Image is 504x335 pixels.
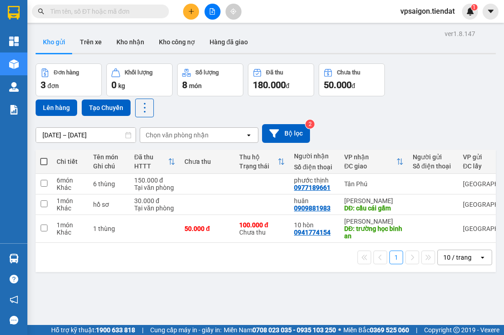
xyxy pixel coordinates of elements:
[202,31,255,53] button: Hàng đã giao
[57,177,84,184] div: 6 món
[239,153,278,161] div: Thu hộ
[118,82,125,89] span: kg
[38,8,44,15] span: search
[413,153,454,161] div: Người gửi
[111,79,116,90] span: 0
[324,79,352,90] span: 50.000
[483,4,499,20] button: caret-down
[134,184,175,191] div: Tại văn phòng
[82,99,131,116] button: Tạo Chuyến
[177,63,243,96] button: Số lượng8món
[36,99,77,116] button: Lên hàng
[9,254,19,263] img: warehouse-icon
[343,325,409,335] span: Miền Bắc
[453,327,460,333] span: copyright
[150,325,221,335] span: Cung cấp máy in - giấy in:
[344,218,404,225] div: [PERSON_NAME]
[93,162,125,170] div: Ghi chú
[57,184,84,191] div: Khác
[142,325,143,335] span: |
[245,131,252,139] svg: open
[73,31,109,53] button: Trên xe
[195,69,219,76] div: Số lượng
[266,69,283,76] div: Đã thu
[41,79,46,90] span: 3
[93,153,125,161] div: Tên món
[96,326,135,334] strong: 1900 633 818
[487,7,495,16] span: caret-down
[294,197,335,204] div: huân
[344,162,396,170] div: ĐC giao
[93,180,125,188] div: 6 thùng
[134,153,168,161] div: Đã thu
[36,31,73,53] button: Kho gửi
[294,163,335,171] div: Số điện thoại
[294,204,331,212] div: 0909881983
[9,105,19,115] img: solution-icon
[294,221,335,229] div: 10 hòn
[10,316,18,325] span: message
[54,69,79,76] div: Đơn hàng
[134,197,175,204] div: 30.000 đ
[253,79,286,90] span: 180.000
[416,325,417,335] span: |
[344,225,404,240] div: DĐ: trường học binh an
[184,158,230,165] div: Chưa thu
[305,120,315,129] sup: 2
[226,4,241,20] button: aim
[57,229,84,236] div: Khác
[184,225,230,232] div: 50.000 đ
[9,37,19,46] img: dashboard-icon
[466,7,474,16] img: icon-new-feature
[189,82,202,89] span: món
[443,253,472,262] div: 10 / trang
[479,254,486,261] svg: open
[57,204,84,212] div: Khác
[93,201,125,208] div: hồ sơ
[252,326,336,334] strong: 0708 023 035 - 0935 103 250
[209,8,215,15] span: file-add
[57,221,84,229] div: 1 món
[286,82,289,89] span: đ
[36,128,136,142] input: Select a date range.
[152,31,202,53] button: Kho công nợ
[445,29,475,39] div: ver 1.8.147
[9,82,19,92] img: warehouse-icon
[294,177,335,184] div: phước thịnh
[57,197,84,204] div: 1 món
[106,63,173,96] button: Khối lượng0kg
[109,31,152,53] button: Kho nhận
[130,150,180,174] th: Toggle SortBy
[338,328,341,332] span: ⚪️
[294,229,331,236] div: 0941774154
[319,63,385,96] button: Chưa thu50.000đ
[182,79,187,90] span: 8
[125,69,152,76] div: Khối lượng
[352,82,355,89] span: đ
[47,82,59,89] span: đơn
[10,275,18,283] span: question-circle
[36,63,102,96] button: Đơn hàng3đơn
[248,63,314,96] button: Đã thu180.000đ
[224,325,336,335] span: Miền Nam
[337,69,360,76] div: Chưa thu
[340,150,408,174] th: Toggle SortBy
[262,124,310,143] button: Bộ lọc
[134,177,175,184] div: 150.000 đ
[235,150,289,174] th: Toggle SortBy
[188,8,194,15] span: plus
[413,162,454,170] div: Số điện thoại
[8,6,20,20] img: logo-vxr
[344,197,404,204] div: [PERSON_NAME]
[294,152,335,160] div: Người nhận
[50,6,158,16] input: Tìm tên, số ĐT hoặc mã đơn
[393,5,462,17] span: vpsaigon.tiendat
[344,180,404,188] div: Tân Phú
[471,4,478,10] sup: 1
[239,162,278,170] div: Trạng thái
[205,4,220,20] button: file-add
[134,204,175,212] div: Tại văn phòng
[134,162,168,170] div: HTTT
[9,59,19,69] img: warehouse-icon
[344,153,396,161] div: VP nhận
